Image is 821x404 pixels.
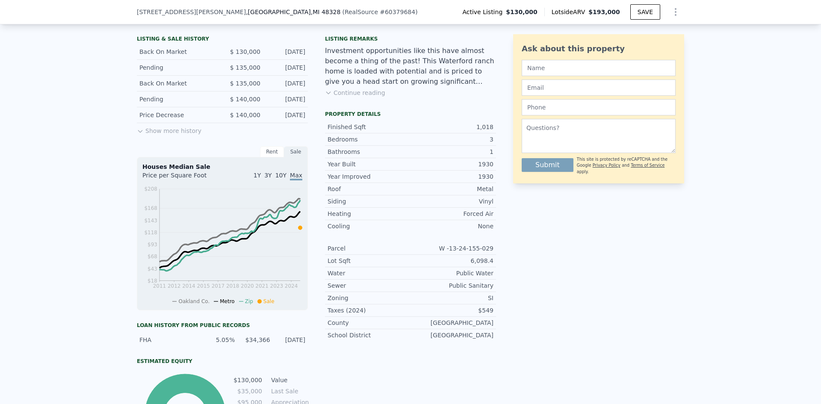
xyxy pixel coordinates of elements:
span: $193,000 [588,9,620,15]
tspan: $168 [144,205,157,211]
div: W -13-24-155-029 [410,244,493,253]
span: RealSource [345,9,378,15]
tspan: $68 [148,254,157,260]
span: Lotside ARV [552,8,588,16]
tspan: 2023 [270,283,284,289]
input: Name [522,60,676,76]
div: Pending [139,63,216,72]
div: $549 [410,306,493,315]
span: 3Y [264,172,272,179]
div: [GEOGRAPHIC_DATA] [410,331,493,339]
tspan: $118 [144,230,157,236]
div: Metal [410,185,493,193]
div: Bedrooms [328,135,410,144]
div: Price per Square Foot [142,171,222,185]
span: [STREET_ADDRESS][PERSON_NAME] [137,8,246,16]
td: Value [269,375,308,385]
tspan: $43 [148,266,157,272]
div: SI [410,294,493,302]
div: Sewer [328,281,410,290]
td: $35,000 [233,386,263,396]
div: 1930 [410,172,493,181]
div: Cooling [328,222,410,230]
div: Back On Market [139,47,216,56]
input: Phone [522,99,676,115]
button: Show more history [137,123,201,135]
div: Sale [284,146,308,157]
button: Submit [522,158,573,172]
div: 6,098.4 [410,257,493,265]
button: Show Options [667,3,684,21]
tspan: 2015 [197,283,210,289]
span: $ 135,000 [230,64,260,71]
tspan: $143 [144,218,157,224]
span: 10Y [275,172,286,179]
div: 1930 [410,160,493,168]
div: Taxes (2024) [328,306,410,315]
div: Parcel [328,244,410,253]
tspan: $93 [148,242,157,248]
div: Zoning [328,294,410,302]
div: [DATE] [267,79,305,88]
div: Loan history from public records [137,322,308,329]
tspan: 2021 [255,283,269,289]
div: Estimated Equity [137,358,308,365]
div: Public Water [410,269,493,277]
span: $ 130,000 [230,48,260,55]
a: Privacy Policy [593,163,620,168]
span: Active Listing [462,8,506,16]
div: LISTING & SALE HISTORY [137,35,308,44]
div: [DATE] [275,336,305,344]
div: Listing remarks [325,35,496,42]
td: $130,000 [233,375,263,385]
div: Public Sanitary [410,281,493,290]
span: $ 140,000 [230,96,260,103]
span: $ 135,000 [230,80,260,87]
div: [DATE] [267,47,305,56]
div: Houses Median Sale [142,162,302,171]
tspan: $208 [144,186,157,192]
div: 5.05% [205,336,235,344]
div: Year Built [328,160,410,168]
tspan: 2020 [241,283,254,289]
span: $130,000 [506,8,537,16]
div: [DATE] [267,111,305,119]
div: School District [328,331,410,339]
input: Email [522,80,676,96]
div: Property details [325,111,496,118]
div: Water [328,269,410,277]
tspan: 2012 [168,283,181,289]
span: 1Y [254,172,261,179]
span: , MI 48328 [311,9,341,15]
div: Finished Sqft [328,123,410,131]
div: [DATE] [267,95,305,103]
button: Continue reading [325,88,385,97]
div: Siding [328,197,410,206]
a: Terms of Service [631,163,664,168]
div: [DATE] [267,63,305,72]
span: Sale [263,298,275,304]
div: County [328,318,410,327]
div: Price Decrease [139,111,216,119]
tspan: 2017 [212,283,225,289]
span: Max [290,172,302,180]
tspan: 2011 [153,283,166,289]
div: Vinyl [410,197,493,206]
tspan: 2014 [182,283,195,289]
div: ( ) [342,8,417,16]
div: Lot Sqft [328,257,410,265]
div: Forced Air [410,209,493,218]
div: 1,018 [410,123,493,131]
div: $34,366 [240,336,270,344]
td: Last Sale [269,386,308,396]
div: [GEOGRAPHIC_DATA] [410,318,493,327]
span: $ 140,000 [230,112,260,118]
div: 1 [410,147,493,156]
div: Back On Market [139,79,216,88]
span: # 60379684 [380,9,415,15]
div: 3 [410,135,493,144]
div: Bathrooms [328,147,410,156]
button: SAVE [630,4,660,20]
div: None [410,222,493,230]
div: Year Improved [328,172,410,181]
